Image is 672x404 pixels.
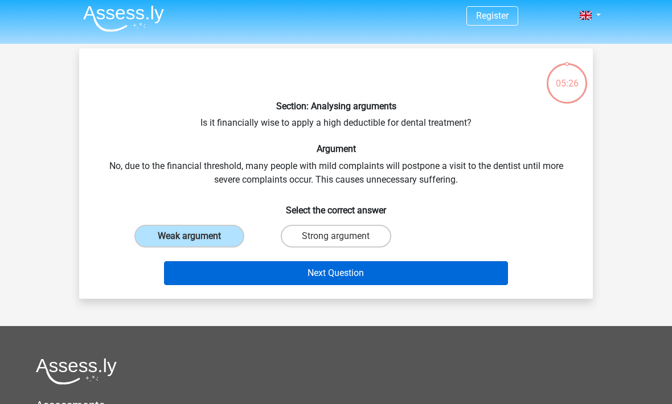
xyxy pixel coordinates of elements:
h6: Select the correct answer [97,196,575,216]
label: Strong argument [281,225,391,248]
div: 05:26 [546,62,588,90]
button: Next Question [164,261,509,285]
h6: Section: Analysing arguments [97,101,575,112]
img: Assessly logo [36,358,117,385]
a: Register [476,10,509,21]
div: Is it financially wise to apply a high deductible for dental treatment? No, due to the financial ... [84,57,588,290]
img: Assessly [83,5,164,32]
h6: Argument [97,143,575,154]
label: Weak argument [134,225,244,248]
